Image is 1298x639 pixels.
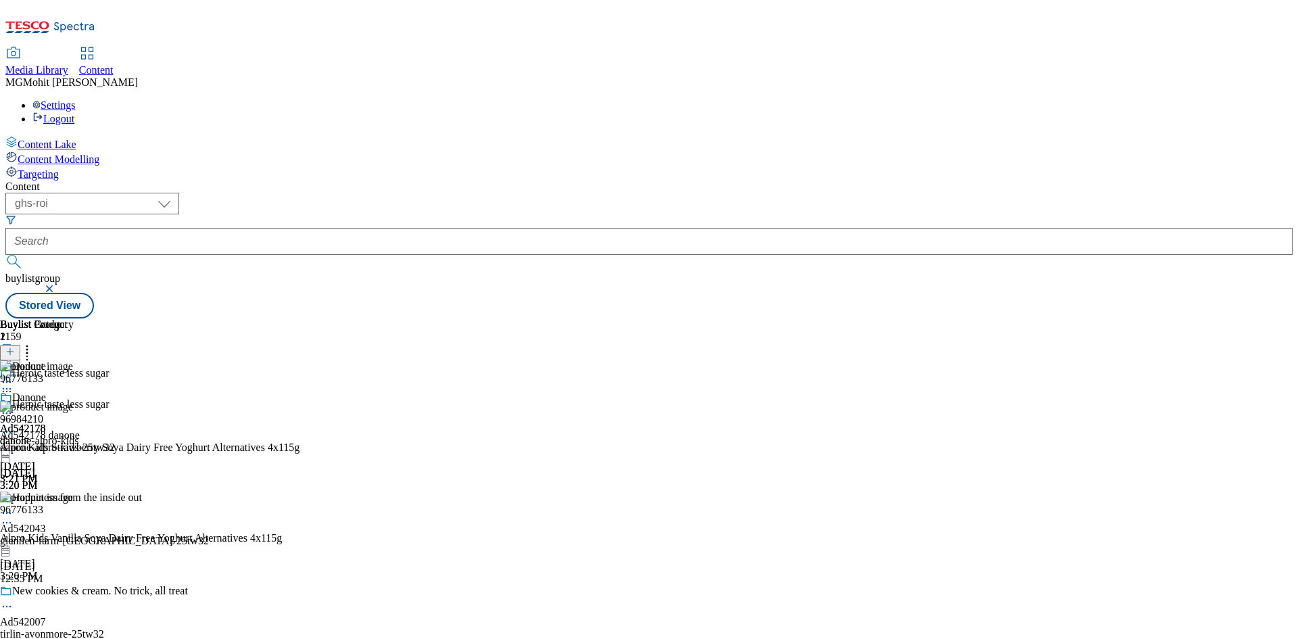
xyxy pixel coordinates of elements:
span: Content [79,64,114,76]
a: Media Library [5,48,68,76]
span: Media Library [5,64,68,76]
a: Logout [32,113,74,124]
span: Content Modelling [18,153,99,165]
a: Content Lake [5,136,1293,151]
span: Content Lake [18,139,76,150]
a: Targeting [5,166,1293,181]
button: Stored View [5,293,94,318]
span: Mohit [PERSON_NAME] [23,76,138,88]
span: MG [5,76,23,88]
a: Content Modelling [5,151,1293,166]
span: buylistgroup [5,273,60,284]
a: Settings [32,99,76,111]
a: Content [79,48,114,76]
div: New cookies & cream. No trick, all treat [12,585,188,597]
input: Search [5,228,1293,255]
div: Content [5,181,1293,193]
span: Targeting [18,168,59,180]
svg: Search Filters [5,214,16,225]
